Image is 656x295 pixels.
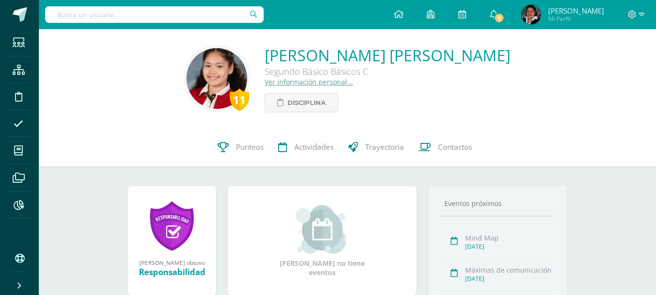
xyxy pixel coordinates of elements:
img: event_small.png [296,205,349,254]
span: [PERSON_NAME] [548,6,604,16]
a: [PERSON_NAME] [PERSON_NAME] [265,45,510,66]
span: 9 [494,13,505,23]
div: Eventos próximos [440,199,555,208]
span: Mi Perfil [548,15,604,23]
div: Segundo Básico Básicos C [265,66,510,77]
div: [PERSON_NAME] no tiene eventos [274,205,371,277]
span: Contactos [438,142,472,152]
span: Actividades [294,142,334,152]
div: 11 [230,88,249,111]
a: Disciplina [265,93,338,112]
div: Mind Map [465,233,552,243]
img: bf25a8f08274e402ffd3a0a494ea2bf2.png [186,48,247,109]
div: [DATE] [465,275,552,283]
a: Trayectoria [341,128,411,167]
div: Responsabilidad [137,266,206,278]
div: [PERSON_NAME] obtuvo [137,259,206,266]
a: Actividades [271,128,341,167]
a: Punteos [210,128,271,167]
div: Máximas de comunicación [465,265,552,275]
a: Ver información personal... [265,77,353,87]
span: Trayectoria [365,142,404,152]
input: Busca un usuario... [45,6,264,23]
div: [DATE] [465,243,552,251]
a: Contactos [411,128,479,167]
span: Disciplina [287,94,326,112]
img: c5e15b6d1c97cfcc5e091a47d8fce03b.png [521,5,541,24]
span: Punteos [236,142,264,152]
